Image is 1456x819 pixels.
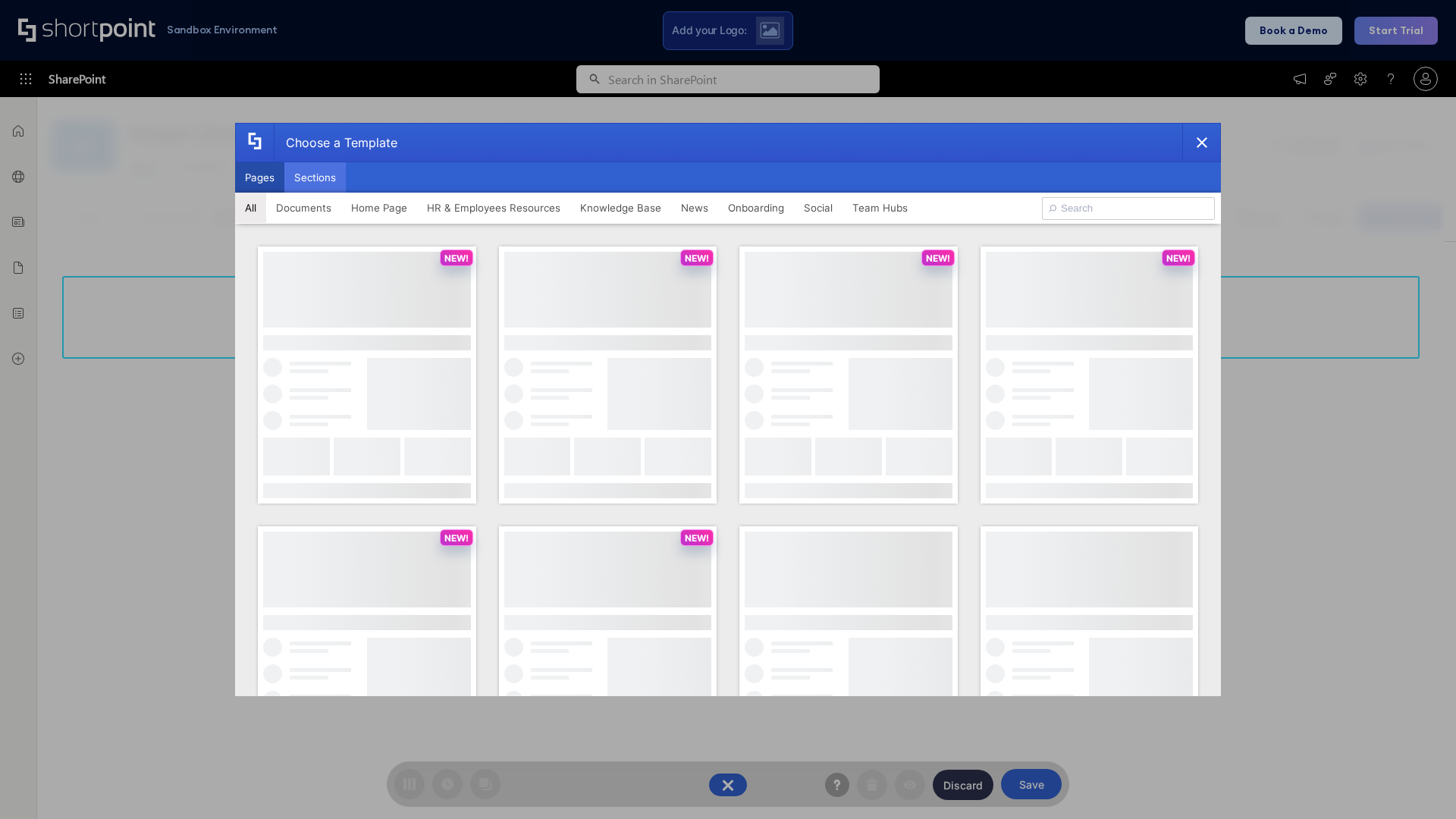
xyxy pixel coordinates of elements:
[570,193,671,223] button: Knowledge Base
[1183,643,1456,819] iframe: Chat Widget
[417,193,570,223] button: HR & Employees Resources
[444,532,469,544] p: NEW!
[235,162,284,193] button: Pages
[718,193,794,223] button: Onboarding
[284,162,346,193] button: Sections
[794,193,843,223] button: Social
[274,124,397,162] div: Choose a Template
[843,193,918,223] button: Team Hubs
[685,253,709,264] p: NEW!
[266,193,341,223] button: Documents
[1166,253,1191,264] p: NEW!
[1042,197,1215,220] input: Search
[444,253,469,264] p: NEW!
[926,253,950,264] p: NEW!
[235,123,1221,696] div: template selector
[685,532,709,544] p: NEW!
[341,193,417,223] button: Home Page
[671,193,718,223] button: News
[235,193,266,223] button: All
